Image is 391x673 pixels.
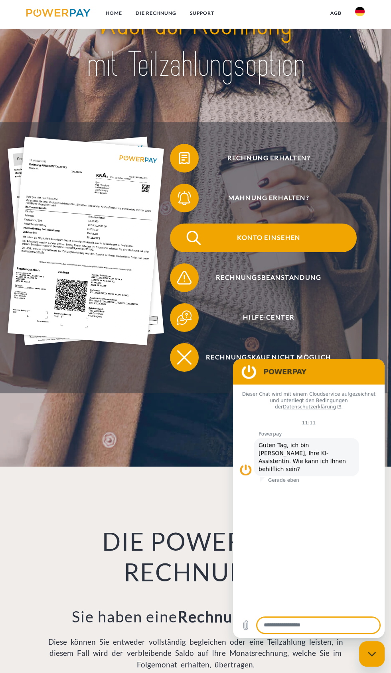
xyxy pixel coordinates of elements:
a: Home [99,6,129,20]
img: qb_help.svg [176,308,194,326]
h1: DIE POWERPAY RECHNUNG [45,526,346,587]
button: Rechnungskauf nicht möglich [170,343,357,372]
a: Rechnungskauf nicht möglich [160,341,367,373]
span: Mahnung erhalten? [181,184,357,212]
b: Rechnung [178,607,251,626]
a: Rechnungsbeanstandung [160,262,367,294]
button: Hilfe-Center [170,303,357,332]
span: Rechnung erhalten? [181,144,357,173]
img: qb_close.svg [176,348,194,366]
button: Mahnung erhalten? [170,184,357,212]
iframe: Messaging-Fenster [233,359,385,638]
a: DIE RECHNUNG [129,6,183,20]
p: Diese können Sie entweder vollständig begleichen oder eine Teilzahlung leisten, in diesem Fall wi... [45,636,346,670]
a: Mahnung erhalten? [160,182,367,214]
button: Konto einsehen [170,224,357,252]
a: Konto einsehen [160,222,367,254]
h3: Sie haben eine erhalten? [45,607,346,626]
a: Rechnung erhalten? [160,142,367,174]
span: Rechnungsbeanstandung [181,263,357,292]
img: de [355,7,365,16]
img: qb_search.svg [185,229,203,247]
a: SUPPORT [183,6,221,20]
span: Konto einsehen [181,224,357,252]
img: qb_bill.svg [176,149,194,167]
a: agb [324,6,348,20]
a: Hilfe-Center [160,302,367,334]
button: Rechnungsbeanstandung [170,263,357,292]
iframe: Schaltfläche zum Öffnen des Messaging-Fensters; Konversation läuft [359,641,385,667]
span: Hilfe-Center [181,303,357,332]
img: single_invoice_powerpay_de.jpg [8,137,164,345]
span: Rechnungskauf nicht möglich [181,343,357,372]
img: logo-powerpay.svg [26,9,91,17]
img: qb_warning.svg [176,269,194,286]
button: Rechnung erhalten? [170,144,357,173]
img: qb_bell.svg [176,189,194,207]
